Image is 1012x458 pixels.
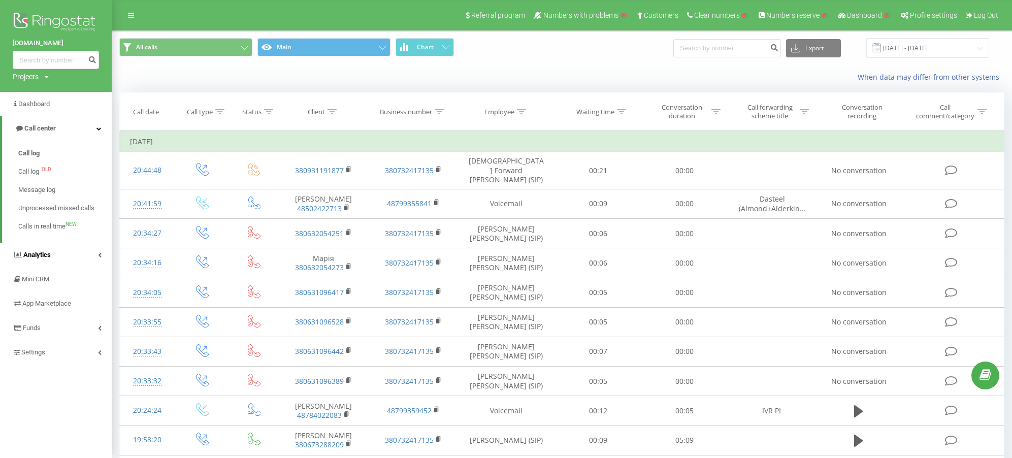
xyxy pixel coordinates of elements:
[641,307,728,337] td: 00:00
[242,108,262,116] div: Status
[278,189,368,218] td: [PERSON_NAME]
[385,287,434,297] a: 380732417135
[910,11,957,19] span: Profile settings
[130,371,165,391] div: 20:33:32
[119,38,252,56] button: All calls
[24,124,56,132] span: Call center
[130,283,165,303] div: 20:34:05
[458,307,554,337] td: [PERSON_NAME] [PERSON_NAME] (SIP)
[18,199,112,217] a: Unprocessed missed calls
[18,221,66,232] span: Calls in real time
[641,337,728,366] td: 00:00
[847,11,882,19] span: Dashboard
[858,72,1004,82] a: When data may differ from other systems
[295,346,344,356] a: 380631096442
[18,162,112,181] a: Call logOLD
[385,317,434,326] a: 380732417135
[130,223,165,243] div: 20:34:27
[644,11,678,19] span: Customers
[295,166,344,175] a: 380931191877
[297,204,342,213] a: 48502422713
[641,396,728,426] td: 00:05
[831,346,887,356] span: No conversation
[655,103,709,120] div: Conversation duration
[187,108,213,116] div: Call type
[22,300,71,307] span: App Marketplace
[484,108,514,116] div: Employee
[385,346,434,356] a: 380732417135
[458,396,554,426] td: Voicemail
[555,219,641,248] td: 00:06
[13,72,39,82] div: Projects
[829,103,895,120] div: Conversation recording
[396,38,454,56] button: Chart
[18,148,40,158] span: Call log
[458,152,554,189] td: [DEMOGRAPHIC_DATA] Forward [PERSON_NAME] (SIP)
[831,228,887,238] span: No conversation
[13,10,99,36] img: Ringostat logo
[120,132,1004,152] td: [DATE]
[471,11,525,19] span: Referral program
[555,367,641,396] td: 00:05
[23,251,51,258] span: Analytics
[130,401,165,420] div: 20:24:24
[641,219,728,248] td: 00:00
[130,312,165,332] div: 20:33:55
[916,103,975,120] div: Call comment/category
[543,11,618,19] span: Numbers with problems
[831,166,887,175] span: No conversation
[458,367,554,396] td: [PERSON_NAME] [PERSON_NAME] (SIP)
[417,44,434,51] span: Chart
[555,152,641,189] td: 00:21
[555,278,641,307] td: 00:05
[831,199,887,208] span: No conversation
[18,167,39,177] span: Call log
[295,263,344,272] a: 380632054273
[743,103,797,120] div: Call forwarding scheme title
[130,430,165,450] div: 19:58:20
[576,108,614,116] div: Waiting time
[458,219,554,248] td: [PERSON_NAME] [PERSON_NAME] (SIP)
[385,228,434,238] a: 380732417135
[641,248,728,278] td: 00:00
[13,51,99,69] input: Search by number
[2,116,112,141] a: Call center
[295,376,344,386] a: 380631096389
[458,248,554,278] td: [PERSON_NAME] [PERSON_NAME] (SIP)
[385,258,434,268] a: 380732417135
[18,181,112,199] a: Message log
[555,189,641,218] td: 00:09
[831,376,887,386] span: No conversation
[555,396,641,426] td: 00:12
[458,337,554,366] td: [PERSON_NAME] [PERSON_NAME] (SIP)
[278,396,368,426] td: [PERSON_NAME]
[831,317,887,326] span: No conversation
[458,278,554,307] td: [PERSON_NAME] [PERSON_NAME] (SIP)
[641,278,728,307] td: 00:00
[18,100,50,108] span: Dashboard
[257,38,390,56] button: Main
[555,307,641,337] td: 00:05
[18,203,94,213] span: Unprocessed missed calls
[130,253,165,273] div: 20:34:16
[297,410,342,420] a: 48784022083
[974,11,998,19] span: Log Out
[555,248,641,278] td: 00:06
[380,108,432,116] div: Business number
[387,199,432,208] a: 48799355841
[295,228,344,238] a: 380632054251
[641,152,728,189] td: 00:00
[555,337,641,366] td: 00:07
[694,11,740,19] span: Clear numbers
[458,426,554,455] td: [PERSON_NAME] (SIP)
[641,367,728,396] td: 00:00
[22,275,49,283] span: Mini CRM
[555,426,641,455] td: 00:09
[13,38,99,48] a: [DOMAIN_NAME]
[641,426,728,455] td: 05:09
[278,426,368,455] td: [PERSON_NAME]
[130,194,165,214] div: 20:41:59
[786,39,841,57] button: Export
[278,248,368,278] td: Марія
[766,11,820,19] span: Numbers reserve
